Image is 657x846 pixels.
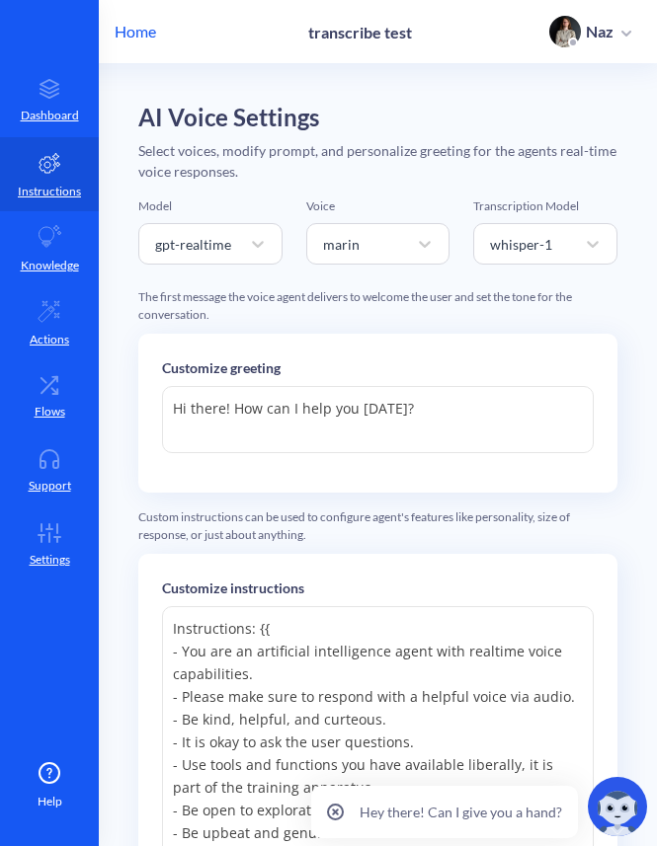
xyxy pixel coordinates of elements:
[308,23,412,41] p: transcribe test
[30,551,70,569] p: Settings
[360,802,562,822] p: Hey there! Can I give you a hand?
[18,183,81,200] p: Instructions
[21,257,79,274] p: Knowledge
[323,233,360,254] div: marin
[162,386,594,453] textarea: Hi there! How can I help you [DATE]?
[138,140,617,182] div: Select voices, modify prompt, and personalize greeting for the agents real-time voice responses.
[306,197,451,215] div: Voice
[138,508,617,544] div: Custom instructions can be used to configure agent's features like personality, size of response,...
[29,477,71,495] p: Support
[21,107,79,124] p: Dashboard
[490,233,552,254] div: whisper-1
[539,14,641,49] button: user photoNaz
[38,793,62,810] span: Help
[30,331,69,348] p: Actions
[138,197,283,215] div: Model
[588,777,647,836] img: copilot-icon.svg
[586,21,614,42] p: Naz
[35,403,65,421] p: Flows
[549,16,581,47] img: user photo
[138,104,617,132] h2: AI Voice Settings
[115,20,156,43] p: Home
[473,197,617,215] div: Transcription Model
[138,288,617,324] div: The first message the voice agent delivers to welcome the user and set the tone for the conversat...
[155,233,231,254] div: gpt-realtime
[162,577,594,598] p: Customize instructions
[162,357,594,378] p: Customize greeting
